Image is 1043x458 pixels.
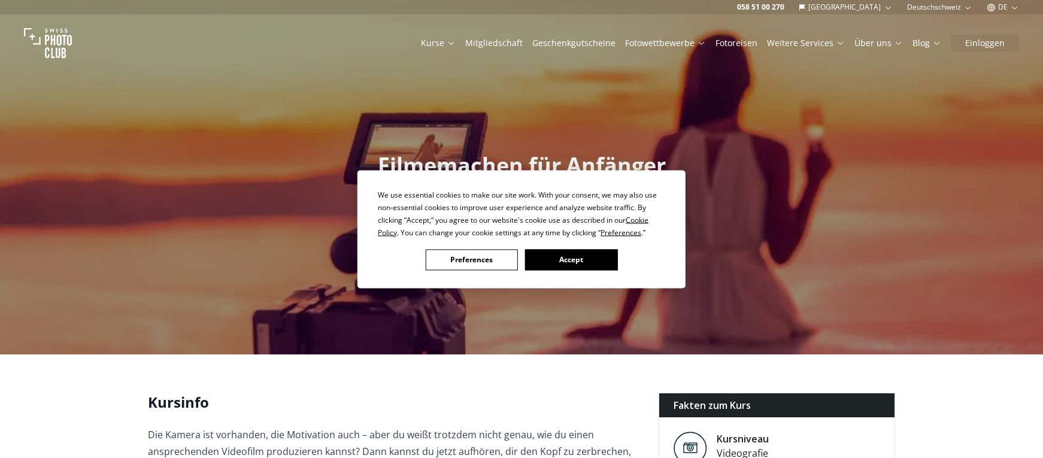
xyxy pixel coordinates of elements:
button: Accept [525,249,617,270]
span: Cookie Policy [378,214,648,237]
button: Preferences [426,249,518,270]
div: We use essential cookies to make our site work. With your consent, we may also use non-essential ... [378,188,665,238]
span: Preferences [601,227,641,237]
div: Cookie Consent Prompt [357,170,686,288]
